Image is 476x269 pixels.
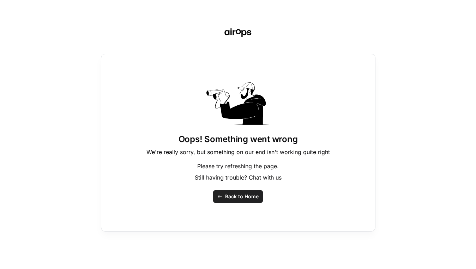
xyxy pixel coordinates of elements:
p: Still having trouble? [195,173,282,182]
p: Please try refreshing the page. [197,162,279,170]
span: Chat with us [249,174,282,181]
span: Back to Home [225,193,259,200]
p: We're really sorry, but something on our end isn't working quite right [146,148,330,156]
button: Back to Home [213,190,263,203]
h1: Oops! Something went wrong [179,134,298,145]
